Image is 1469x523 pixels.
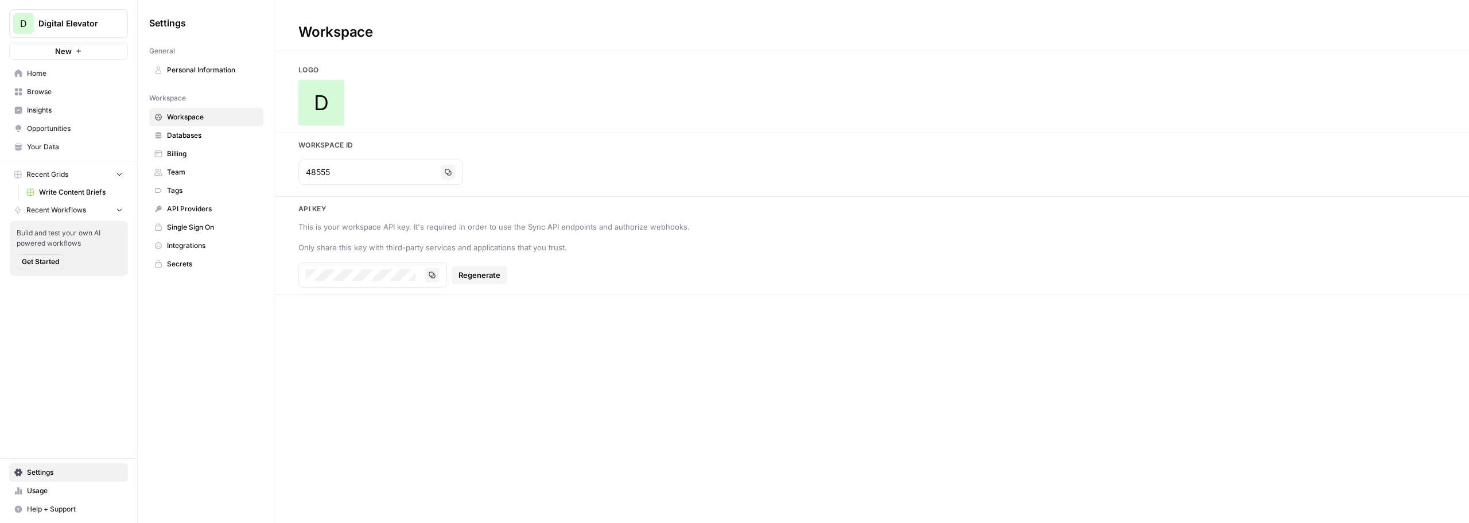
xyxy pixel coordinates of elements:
span: Get Started [22,257,59,267]
a: Workspace [149,108,263,126]
button: New [9,42,128,60]
a: Personal Information [149,61,263,79]
a: Home [9,64,128,83]
span: Your Data [27,142,123,152]
button: Help + Support [9,500,128,518]
span: D [314,91,329,114]
a: Write Content Briefs [21,183,128,202]
span: Home [27,68,123,79]
span: D [20,17,27,30]
a: Databases [149,126,263,145]
div: Only share this key with third-party services and applications that you trust. [298,242,872,253]
span: Integrations [167,241,258,251]
span: Insights [27,105,123,115]
a: Usage [9,482,128,500]
span: API Providers [167,204,258,214]
span: Workspace [149,93,186,103]
button: Regenerate [452,266,507,284]
a: Tags [149,181,263,200]
button: Recent Workflows [9,202,128,219]
span: Team [167,167,258,177]
span: Billing [167,149,258,159]
a: Your Data [9,138,128,156]
span: Recent Grids [26,169,68,180]
h3: Logo [275,65,1469,75]
span: Opportunities [27,123,123,134]
a: Billing [149,145,263,163]
button: Recent Grids [9,166,128,183]
a: Integrations [149,237,263,255]
a: API Providers [149,200,263,218]
span: New [55,45,72,57]
span: Recent Workflows [26,205,86,215]
span: Write Content Briefs [39,187,123,197]
span: Personal Information [167,65,258,75]
button: Get Started [17,254,64,269]
span: Settings [149,16,186,30]
span: Usage [27,486,123,496]
span: Help + Support [27,504,123,514]
button: Workspace: Digital Elevator [9,9,128,38]
a: Team [149,163,263,181]
span: Secrets [167,259,258,269]
div: Workspace [275,23,396,41]
h3: Workspace Id [275,140,1469,150]
h3: Api key [275,204,1469,214]
span: Databases [167,130,258,141]
a: Insights [9,101,128,119]
span: Workspace [167,112,258,122]
span: Regenerate [458,269,500,281]
a: Opportunities [9,119,128,138]
span: Settings [27,467,123,478]
a: Settings [9,463,128,482]
span: Build and test your own AI powered workflows [17,228,121,249]
span: Single Sign On [167,222,258,233]
a: Secrets [149,255,263,273]
span: Browse [27,87,123,97]
span: Digital Elevator [38,18,108,29]
a: Single Sign On [149,218,263,237]
span: General [149,46,175,56]
a: Browse [9,83,128,101]
span: Tags [167,185,258,196]
div: This is your workspace API key. It's required in order to use the Sync API endpoints and authoriz... [298,221,872,233]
